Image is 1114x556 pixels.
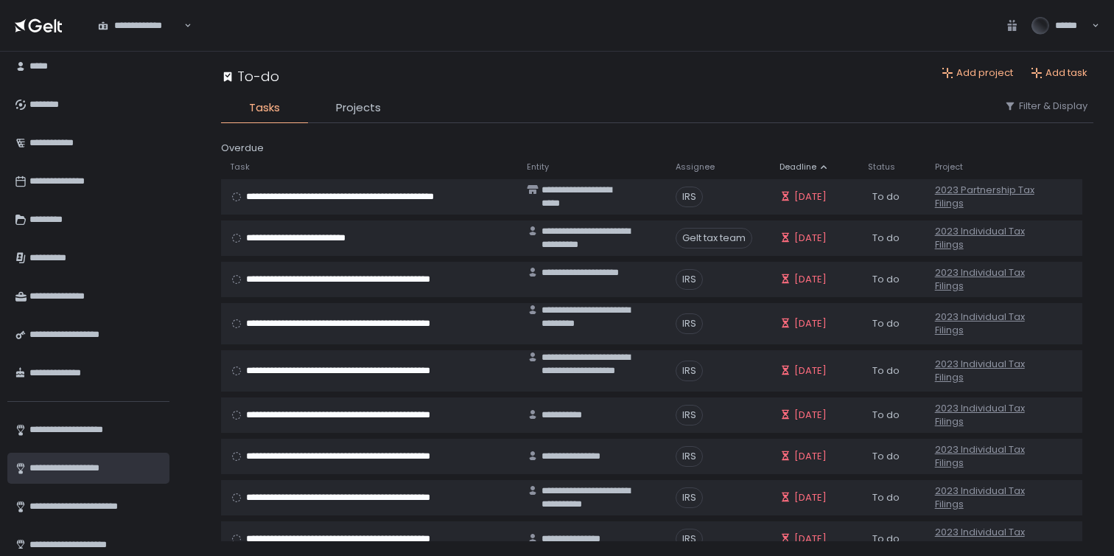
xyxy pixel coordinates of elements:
span: IRS [676,446,703,467]
span: To do [872,450,900,463]
span: To do [872,491,900,504]
span: [DATE] [794,364,827,378]
span: Gelt tax team [676,228,752,249]
span: Project [935,161,963,173]
span: IRS [676,487,703,508]
span: [DATE] [794,532,827,546]
span: IRS [676,405,703,425]
span: Deadline [780,161,816,173]
span: IRS [676,361,703,381]
span: IRS [676,313,703,334]
a: 2023 Individual Tax Filings [935,526,1035,552]
span: Tasks [249,100,280,117]
span: [DATE] [794,409,827,422]
span: [DATE] [794,491,827,504]
span: To do [872,190,900,204]
span: Entity [527,161,549,173]
a: 2023 Individual Tax Filings [935,443,1035,470]
span: Task [230,161,250,173]
button: Add task [1031,66,1087,80]
button: Filter & Display [1004,100,1087,113]
span: [DATE] [794,190,827,204]
span: Projects [336,100,381,117]
a: 2023 Partnership Tax Filings [935,184,1035,210]
span: IRS [676,529,703,549]
div: Search for option [88,10,192,41]
a: 2023 Individual Tax Filings [935,266,1035,293]
span: [DATE] [794,317,827,330]
div: To-do [221,66,279,86]
a: 2023 Individual Tax Filings [935,484,1035,511]
input: Search for option [182,18,183,33]
div: Overdue [221,141,1093,156]
a: 2023 Individual Tax Filings [935,358,1035,384]
span: To do [872,364,900,378]
span: To do [872,409,900,422]
span: [DATE] [794,273,827,286]
span: IRS [676,187,703,207]
span: [DATE] [794,450,827,463]
button: Add project [942,66,1013,80]
span: [DATE] [794,232,827,245]
a: 2023 Individual Tax Filings [935,310,1035,337]
a: 2023 Individual Tax Filings [935,225,1035,251]
span: To do [872,232,900,245]
span: To do [872,532,900,546]
a: 2023 Individual Tax Filings [935,402,1035,428]
span: Status [868,161,895,173]
span: IRS [676,269,703,290]
span: To do [872,317,900,330]
span: Assignee [676,161,715,173]
span: To do [872,273,900,286]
